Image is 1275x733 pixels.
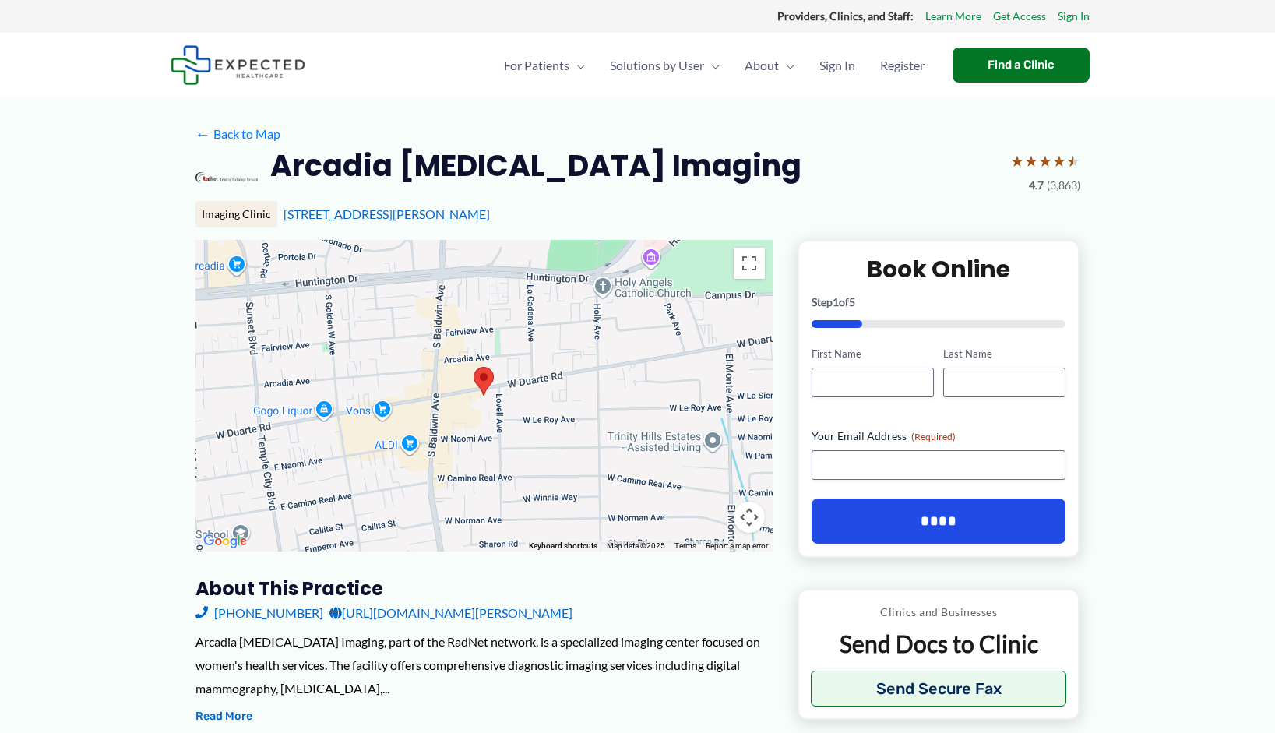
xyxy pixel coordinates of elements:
[943,347,1065,361] label: Last Name
[610,38,704,93] span: Solutions by User
[597,38,732,93] a: Solutions by UserMenu Toggle
[284,206,490,221] a: [STREET_ADDRESS][PERSON_NAME]
[812,297,1066,308] p: Step of
[777,9,914,23] strong: Providers, Clinics, and Staff:
[993,6,1046,26] a: Get Access
[732,38,807,93] a: AboutMenu Toggle
[569,38,585,93] span: Menu Toggle
[704,38,720,93] span: Menu Toggle
[329,601,572,625] a: [URL][DOMAIN_NAME][PERSON_NAME]
[491,38,597,93] a: For PatientsMenu Toggle
[953,48,1090,83] a: Find a Clinic
[171,45,305,85] img: Expected Healthcare Logo - side, dark font, small
[925,6,981,26] a: Learn More
[1024,146,1038,175] span: ★
[833,295,839,308] span: 1
[529,541,597,552] button: Keyboard shortcuts
[779,38,794,93] span: Menu Toggle
[1047,175,1080,196] span: (3,863)
[607,541,665,550] span: Map data ©2025
[811,629,1067,659] p: Send Docs to Clinic
[1058,6,1090,26] a: Sign In
[491,38,937,93] nav: Primary Site Navigation
[811,671,1067,707] button: Send Secure Fax
[819,38,855,93] span: Sign In
[868,38,937,93] a: Register
[849,295,855,308] span: 5
[195,576,773,601] h3: About this practice
[504,38,569,93] span: For Patients
[674,541,696,550] a: Terms (opens in new tab)
[745,38,779,93] span: About
[807,38,868,93] a: Sign In
[195,201,277,227] div: Imaging Clinic
[812,428,1066,444] label: Your Email Address
[880,38,925,93] span: Register
[195,122,280,146] a: ←Back to Map
[1052,146,1066,175] span: ★
[812,254,1066,284] h2: Book Online
[1066,146,1080,175] span: ★
[195,126,210,141] span: ←
[811,602,1067,622] p: Clinics and Businesses
[199,531,251,552] img: Google
[270,146,801,185] h2: Arcadia [MEDICAL_DATA] Imaging
[812,347,934,361] label: First Name
[1029,175,1044,196] span: 4.7
[734,502,765,533] button: Map camera controls
[195,601,323,625] a: [PHONE_NUMBER]
[199,531,251,552] a: Open this area in Google Maps (opens a new window)
[706,541,768,550] a: Report a map error
[195,630,773,700] div: Arcadia [MEDICAL_DATA] Imaging, part of the RadNet network, is a specialized imaging center focus...
[911,431,956,442] span: (Required)
[1010,146,1024,175] span: ★
[195,707,252,726] button: Read More
[734,248,765,279] button: Toggle fullscreen view
[1038,146,1052,175] span: ★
